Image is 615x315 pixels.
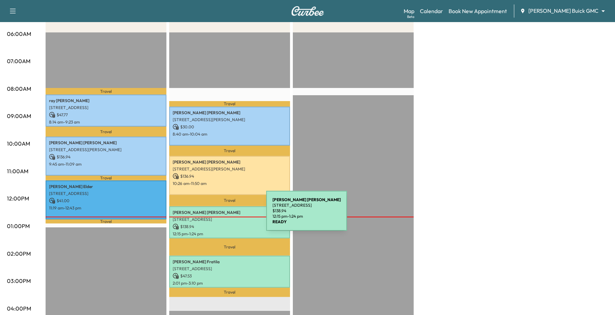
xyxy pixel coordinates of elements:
p: 11:19 am - 12:43 pm [49,205,163,211]
p: $ 30.00 [173,124,287,130]
p: $ 138.94 [272,208,341,214]
p: [STREET_ADDRESS] [272,203,341,208]
p: [STREET_ADDRESS][PERSON_NAME] [173,166,287,172]
p: $ 136.94 [173,173,287,179]
p: Travel [46,127,166,137]
p: [PERSON_NAME] Fratila [173,259,287,265]
p: [STREET_ADDRESS] [49,105,163,110]
p: Travel [46,88,166,95]
p: Travel [169,238,290,256]
p: [PERSON_NAME] [PERSON_NAME] [173,159,287,165]
p: $ 41.00 [49,198,163,204]
p: Travel [169,195,290,207]
p: Travel [46,219,166,224]
p: Travel [169,101,290,107]
b: [PERSON_NAME] [PERSON_NAME] [272,197,341,202]
p: 04:00PM [7,304,31,313]
p: Travel [169,146,290,156]
a: Calendar [420,7,443,15]
p: [STREET_ADDRESS][PERSON_NAME] [49,147,163,152]
p: 08:00AM [7,85,31,93]
p: $ 136.94 [49,154,163,160]
span: [PERSON_NAME] Buick GMC [528,7,598,15]
img: Curbee Logo [291,6,324,16]
p: 11:00AM [7,167,28,175]
p: ray [PERSON_NAME] [49,98,163,104]
p: 01:00PM [7,222,30,230]
p: 03:00PM [7,277,31,285]
p: 9:45 am - 11:09 am [49,161,163,167]
p: Travel [46,176,166,180]
p: 8:40 am - 10:04 am [173,131,287,137]
p: 2:01 pm - 3:10 pm [173,280,287,286]
p: 02:00PM [7,249,31,258]
p: $ 47.53 [173,273,287,279]
p: [PERSON_NAME] [PERSON_NAME] [173,110,287,116]
p: [STREET_ADDRESS][PERSON_NAME] [173,117,287,122]
a: Book New Appointment [449,7,507,15]
p: [STREET_ADDRESS] [173,217,287,222]
p: Travel [169,288,290,297]
p: $ 47.77 [49,112,163,118]
b: READY [272,219,287,224]
p: 09:00AM [7,112,31,120]
p: 06:00AM [7,30,31,38]
p: [STREET_ADDRESS] [49,191,163,196]
p: 12:15 pm - 1:24 pm [173,231,287,237]
p: 12:00PM [7,194,29,203]
p: 8:14 am - 9:23 am [49,119,163,125]
p: 10:00AM [7,139,30,148]
a: MapBeta [404,7,414,15]
p: [PERSON_NAME] [PERSON_NAME] [173,210,287,215]
p: [PERSON_NAME] [PERSON_NAME] [49,140,163,146]
p: $ 138.94 [173,224,287,230]
p: [PERSON_NAME] Elder [49,184,163,189]
p: 10:26 am - 11:50 am [173,181,287,186]
p: [STREET_ADDRESS] [173,266,287,272]
div: Beta [407,14,414,19]
p: 07:00AM [7,57,30,65]
p: 12:15 pm - 1:24 pm [272,214,341,219]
